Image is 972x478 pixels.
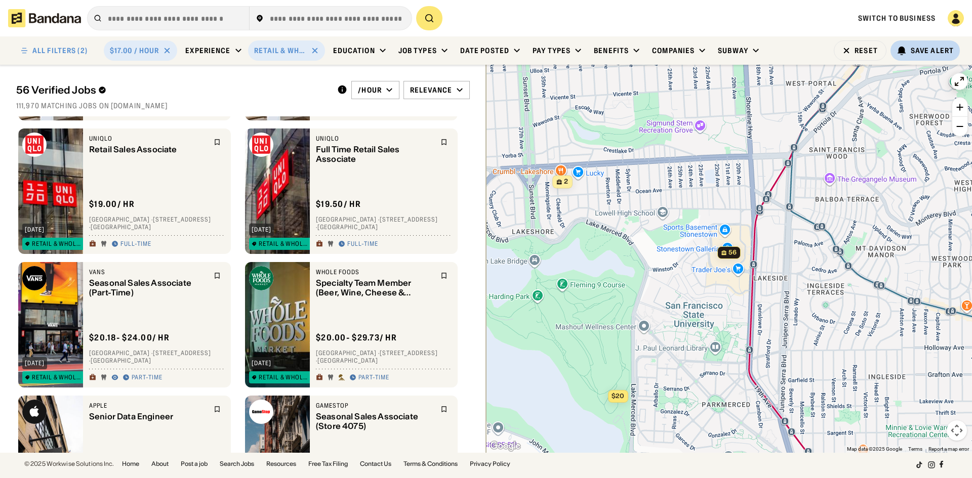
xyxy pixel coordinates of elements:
div: Retail & Wholesale [32,241,84,247]
div: Relevance [410,85,452,95]
img: Bandana logotype [8,9,81,27]
div: [DATE] [25,227,45,233]
img: Google [489,440,522,453]
div: Part-time [132,374,163,382]
div: Companies [652,46,695,55]
div: Education [333,46,375,55]
div: Experience [185,46,230,55]
img: Uniqlo logo [249,133,273,157]
a: Open this area in Google Maps (opens a new window) [489,440,522,453]
div: $ 20.00 - $29.73 / hr [316,332,397,343]
button: Map camera controls [947,420,967,441]
div: $17.00 / hour [110,46,159,55]
a: About [151,461,169,467]
div: /hour [358,85,382,95]
img: Apple logo [22,400,47,424]
div: $ 20.18 - $24.00 / hr [89,332,170,343]
span: 56 [728,248,737,257]
div: Job Types [398,46,437,55]
div: Uniqlo [89,135,208,143]
div: Specialty Team Member (Beer, Wine, Cheese & Chocolate) [316,278,434,297]
div: $ 19.00 / hr [89,199,135,209]
div: Full Time Retail Sales Associate [316,145,434,164]
div: Retail & Wholesale [259,241,310,247]
div: Vans [89,268,208,276]
span: $20 [612,392,624,400]
div: [DATE] [252,227,271,233]
a: Free Tax Filing [308,461,348,467]
a: Home [122,461,139,467]
img: Whole Foods logo [249,266,273,290]
img: Uniqlo logo [22,133,47,157]
div: Reset [855,47,878,54]
span: 2 [564,177,568,186]
img: Gamestop logo [249,400,273,424]
div: [DATE] [25,360,45,366]
span: Map data ©2025 Google [847,446,902,452]
div: 111,970 matching jobs on [DOMAIN_NAME] [16,101,470,110]
div: Date Posted [460,46,509,55]
div: Seasonal Sales Associate (Part-Time) [89,278,208,297]
div: [GEOGRAPHIC_DATA] · [STREET_ADDRESS] · [GEOGRAPHIC_DATA] [89,215,225,231]
div: ALL FILTERS (2) [32,47,88,54]
div: Retail & Wholesale [32,374,84,380]
a: Terms (opens in new tab) [908,446,922,452]
div: Benefits [594,46,629,55]
div: Apple [89,402,208,410]
div: [GEOGRAPHIC_DATA] · [STREET_ADDRESS] · [GEOGRAPHIC_DATA] [89,349,225,365]
a: Terms & Conditions [403,461,458,467]
div: Full-time [120,240,151,248]
div: Retail & Wholesale [259,374,310,380]
div: Retail & Wholesale [254,46,307,55]
div: grid [16,116,470,453]
div: Uniqlo [316,135,434,143]
div: Save Alert [911,46,954,55]
div: Full-time [347,240,378,248]
div: [GEOGRAPHIC_DATA] · [STREET_ADDRESS] · [GEOGRAPHIC_DATA] [316,349,452,365]
a: Privacy Policy [470,461,510,467]
div: Part-time [358,374,389,382]
div: © 2025 Workwise Solutions Inc. [24,461,114,467]
a: Contact Us [360,461,391,467]
a: Report a map error [928,446,969,452]
div: Retail Sales Associate [89,145,208,154]
a: Resources [266,461,296,467]
div: Pay Types [533,46,571,55]
div: Subway [718,46,748,55]
img: Vans logo [22,266,47,290]
div: 56 Verified Jobs [16,84,329,96]
a: Switch to Business [858,14,936,23]
div: [GEOGRAPHIC_DATA] · [STREET_ADDRESS] · [GEOGRAPHIC_DATA] [316,215,452,231]
a: Search Jobs [220,461,254,467]
div: $ 19.50 / hr [316,199,361,209]
div: Gamestop [316,402,434,410]
div: Seasonal Sales Associate (Store 4075) [316,412,434,431]
div: [DATE] [252,360,271,366]
div: Senior Data Engineer [89,412,208,421]
div: Whole Foods [316,268,434,276]
a: Post a job [181,461,208,467]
